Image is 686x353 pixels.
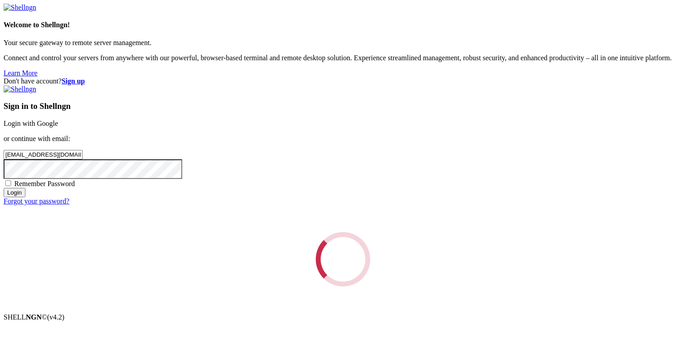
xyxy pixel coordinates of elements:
p: Your secure gateway to remote server management. [4,39,682,47]
input: Email address [4,150,83,159]
input: Remember Password [5,180,11,186]
span: 4.2.0 [47,313,65,321]
a: Sign up [62,77,85,85]
input: Login [4,188,25,197]
div: Don't have account? [4,77,682,85]
img: Shellngn [4,4,36,12]
a: Learn More [4,69,38,77]
span: Remember Password [14,180,75,187]
p: or continue with email: [4,135,682,143]
h4: Welcome to Shellngn! [4,21,682,29]
div: Loading... [313,229,372,289]
h3: Sign in to Shellngn [4,101,682,111]
a: Login with Google [4,120,58,127]
b: NGN [26,313,42,321]
p: Connect and control your servers from anywhere with our powerful, browser-based terminal and remo... [4,54,682,62]
span: SHELL © [4,313,64,321]
a: Forgot your password? [4,197,69,205]
img: Shellngn [4,85,36,93]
